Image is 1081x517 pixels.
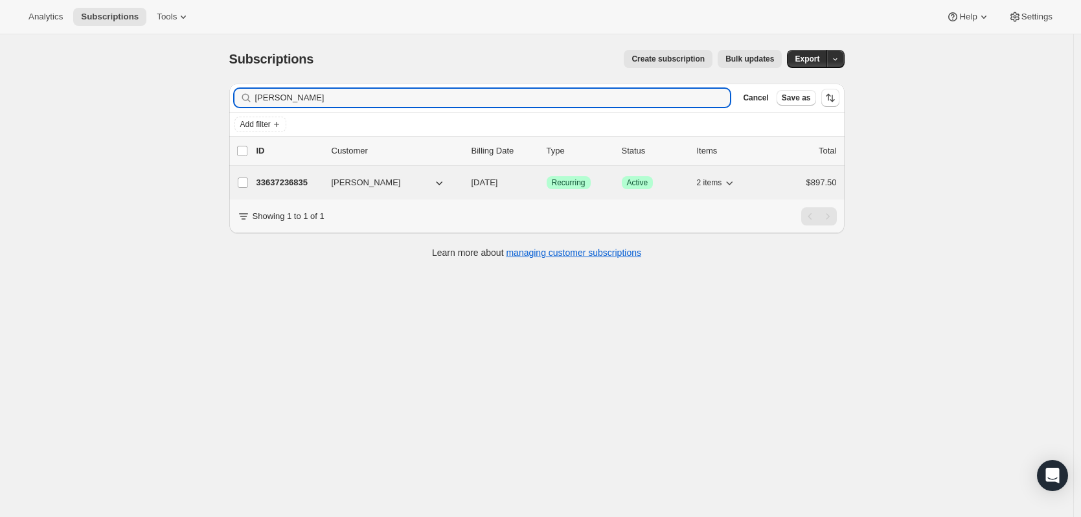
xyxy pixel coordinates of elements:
p: Billing Date [472,144,536,157]
span: [DATE] [472,178,498,187]
span: Add filter [240,119,271,130]
span: Cancel [743,93,768,103]
span: Help [959,12,977,22]
span: Settings [1021,12,1053,22]
span: Save as [782,93,811,103]
span: Bulk updates [725,54,774,64]
span: Create subscription [632,54,705,64]
button: Tools [149,8,198,26]
span: Subscriptions [81,12,139,22]
p: 33637236835 [256,176,321,189]
span: Tools [157,12,177,22]
p: Total [819,144,836,157]
button: Analytics [21,8,71,26]
div: 33637236835[PERSON_NAME][DATE]SuccessRecurringSuccessActive2 items$897.50 [256,174,837,192]
div: Items [697,144,762,157]
p: Customer [332,144,461,157]
span: Analytics [28,12,63,22]
button: Cancel [738,90,773,106]
div: IDCustomerBilling DateTypeStatusItemsTotal [256,144,837,157]
a: managing customer subscriptions [506,247,641,258]
button: Export [787,50,827,68]
button: Subscriptions [73,8,146,26]
button: Create subscription [624,50,712,68]
input: Filter subscribers [255,89,731,107]
div: Type [547,144,611,157]
p: Showing 1 to 1 of 1 [253,210,324,223]
button: 2 items [697,174,736,192]
button: Bulk updates [718,50,782,68]
button: Sort the results [821,89,839,107]
button: Add filter [234,117,286,132]
span: Active [627,178,648,188]
span: Recurring [552,178,586,188]
span: Export [795,54,819,64]
p: ID [256,144,321,157]
button: [PERSON_NAME] [324,172,453,193]
button: Settings [1001,8,1060,26]
div: Open Intercom Messenger [1037,460,1068,491]
p: Learn more about [432,246,641,259]
button: Help [939,8,997,26]
nav: Pagination [801,207,837,225]
p: Status [622,144,687,157]
span: [PERSON_NAME] [332,176,401,189]
span: 2 items [697,178,722,188]
button: Save as [777,90,816,106]
span: Subscriptions [229,52,314,66]
span: $897.50 [806,178,837,187]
